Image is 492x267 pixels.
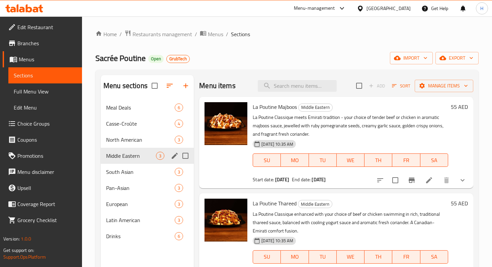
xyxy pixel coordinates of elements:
[8,99,82,116] a: Edit Menu
[19,55,77,63] span: Menus
[106,184,175,192] span: Pan-Asian
[208,30,223,38] span: Menus
[390,81,412,91] button: Sort
[3,180,82,196] a: Upsell
[101,164,194,180] div: South Asian3
[253,153,281,167] button: SU
[17,168,77,176] span: Menu disclaimer
[312,252,334,262] span: TU
[395,155,417,165] span: FR
[101,116,194,132] div: Casse-Croûte4
[175,121,183,127] span: 4
[294,4,335,12] div: Menu-management
[337,153,364,167] button: WE
[17,120,77,128] span: Choice Groups
[156,153,164,159] span: 3
[175,169,183,175] span: 3
[17,136,77,144] span: Coupons
[253,175,274,184] span: Start date:
[133,30,192,38] span: Restaurants management
[253,250,281,264] button: SU
[395,252,417,262] span: FR
[292,175,311,184] span: End date:
[106,200,175,208] span: European
[170,151,180,161] button: edit
[451,102,468,112] h6: 55 AED
[253,210,448,235] p: La Poutine Classique enhanced with your choice of beef or chicken swimming in rich, traditional t...
[367,155,390,165] span: TH
[312,175,326,184] b: [DATE]
[101,196,194,212] div: European3
[395,54,427,62] span: import
[3,212,82,228] a: Grocery Checklist
[17,200,77,208] span: Coverage Report
[3,116,82,132] a: Choice Groups
[298,200,332,208] span: Middle Eastern
[388,173,402,187] span: Select to update
[231,30,250,38] span: Sections
[14,104,77,112] span: Edit Menu
[106,168,175,176] span: South Asian
[392,153,420,167] button: FR
[455,172,471,188] button: show more
[119,30,122,38] li: /
[259,141,296,147] span: [DATE] 10:35 AM
[175,185,183,191] span: 3
[175,168,183,176] div: items
[148,55,164,63] div: Open
[199,81,236,91] h2: Menu items
[162,78,178,94] span: Sort sections
[106,120,175,128] span: Casse-Croûte
[3,235,20,243] span: Version:
[364,153,392,167] button: TH
[392,82,410,90] span: Sort
[438,172,455,188] button: delete
[3,132,82,148] a: Coupons
[423,252,445,262] span: SA
[17,152,77,160] span: Promotions
[259,238,296,244] span: [DATE] 10:35 AM
[204,102,247,145] img: La Poutine Majboos
[441,54,473,62] span: export
[283,252,306,262] span: MO
[95,51,146,66] span: Sacrée Poutine
[14,71,77,79] span: Sections
[101,97,194,247] nav: Menu sections
[372,172,388,188] button: sort-choices
[298,104,333,112] div: Middle Eastern
[352,79,366,93] span: Select section
[281,153,309,167] button: MO
[420,82,468,90] span: Manage items
[175,137,183,143] span: 3
[17,23,77,31] span: Edit Restaurant
[253,198,297,208] span: La Poutine Thareed
[175,201,183,207] span: 3
[101,228,194,244] div: Drinks6
[339,252,362,262] span: WE
[106,136,175,144] span: North American
[366,81,388,91] span: Add item
[101,99,194,116] div: Meal Deals6
[14,87,77,95] span: Full Menu View
[106,232,175,240] span: Drinks
[8,67,82,83] a: Sections
[3,196,82,212] a: Coverage Report
[200,30,223,39] a: Menus
[125,30,192,39] a: Restaurants management
[420,250,448,264] button: SA
[101,212,194,228] div: Latin American3
[366,5,411,12] div: [GEOGRAPHIC_DATA]
[283,155,306,165] span: MO
[101,132,194,148] div: North American3
[337,250,364,264] button: WE
[175,120,183,128] div: items
[226,30,228,38] li: /
[256,252,278,262] span: SU
[21,235,31,243] span: 1.0.0
[106,104,175,112] div: Meal Deals
[480,5,483,12] span: H
[451,199,468,208] h6: 55 AED
[3,164,82,180] a: Menu disclaimer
